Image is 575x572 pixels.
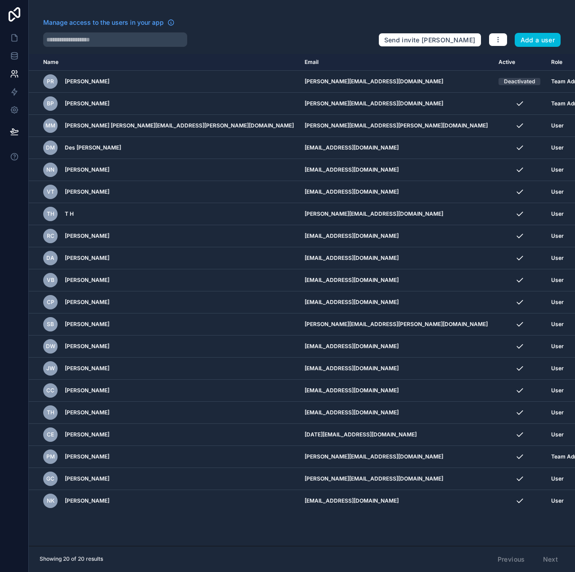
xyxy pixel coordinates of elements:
[65,166,109,173] span: [PERSON_NAME]
[551,144,564,151] span: User
[47,409,54,416] span: TH
[551,321,564,328] span: User
[551,210,564,218] span: User
[299,159,493,181] td: [EMAIL_ADDRESS][DOMAIN_NAME]
[551,497,564,504] span: User
[47,210,54,218] span: TH
[45,122,55,129] span: Mm
[551,166,564,173] span: User
[551,409,564,416] span: User
[551,254,564,262] span: User
[551,188,564,195] span: User
[29,54,299,71] th: Name
[299,336,493,358] td: [EMAIL_ADDRESS][DOMAIN_NAME]
[551,431,564,438] span: User
[65,431,109,438] span: [PERSON_NAME]
[378,33,481,47] button: Send invite [PERSON_NAME]
[65,497,109,504] span: [PERSON_NAME]
[43,18,175,27] a: Manage access to the users in your app
[299,203,493,225] td: [PERSON_NAME][EMAIL_ADDRESS][DOMAIN_NAME]
[299,313,493,336] td: [PERSON_NAME][EMAIL_ADDRESS][PERSON_NAME][DOMAIN_NAME]
[65,78,109,85] span: [PERSON_NAME]
[299,490,493,512] td: [EMAIL_ADDRESS][DOMAIN_NAME]
[43,18,164,27] span: Manage access to the users in your app
[493,54,546,71] th: Active
[46,144,55,151] span: DM
[47,431,54,438] span: CE
[299,358,493,380] td: [EMAIL_ADDRESS][DOMAIN_NAME]
[40,555,103,563] span: Showing 20 of 20 results
[65,188,109,195] span: [PERSON_NAME]
[299,446,493,468] td: [PERSON_NAME][EMAIL_ADDRESS][DOMAIN_NAME]
[299,115,493,137] td: [PERSON_NAME][EMAIL_ADDRESS][PERSON_NAME][DOMAIN_NAME]
[551,387,564,394] span: User
[65,409,109,416] span: [PERSON_NAME]
[65,475,109,482] span: [PERSON_NAME]
[299,269,493,291] td: [EMAIL_ADDRESS][DOMAIN_NAME]
[551,299,564,306] span: User
[551,232,564,240] span: User
[299,291,493,313] td: [EMAIL_ADDRESS][DOMAIN_NAME]
[46,254,54,262] span: DA
[46,387,54,394] span: CC
[65,254,109,262] span: [PERSON_NAME]
[47,277,54,284] span: VB
[65,277,109,284] span: [PERSON_NAME]
[46,166,54,173] span: NN
[65,321,109,328] span: [PERSON_NAME]
[515,33,561,47] button: Add a user
[299,54,493,71] th: Email
[299,137,493,159] td: [EMAIL_ADDRESS][DOMAIN_NAME]
[47,232,54,240] span: RC
[47,299,54,306] span: CP
[551,343,564,350] span: User
[299,225,493,247] td: [EMAIL_ADDRESS][DOMAIN_NAME]
[65,100,109,107] span: [PERSON_NAME]
[46,365,55,372] span: JW
[299,380,493,402] td: [EMAIL_ADDRESS][DOMAIN_NAME]
[65,122,294,129] span: [PERSON_NAME] [PERSON_NAME][EMAIL_ADDRESS][PERSON_NAME][DOMAIN_NAME]
[65,144,121,151] span: Des [PERSON_NAME]
[551,277,564,284] span: User
[551,475,564,482] span: User
[47,78,54,85] span: PR
[299,468,493,490] td: [PERSON_NAME][EMAIL_ADDRESS][DOMAIN_NAME]
[551,122,564,129] span: User
[46,453,55,460] span: PM
[299,181,493,203] td: [EMAIL_ADDRESS][DOMAIN_NAME]
[46,343,55,350] span: DW
[47,188,54,195] span: VT
[65,232,109,240] span: [PERSON_NAME]
[65,453,109,460] span: [PERSON_NAME]
[65,210,74,218] span: T H
[47,321,54,328] span: SB
[65,387,109,394] span: [PERSON_NAME]
[65,299,109,306] span: [PERSON_NAME]
[299,424,493,446] td: [DATE][EMAIL_ADDRESS][DOMAIN_NAME]
[299,247,493,269] td: [EMAIL_ADDRESS][DOMAIN_NAME]
[299,402,493,424] td: [EMAIL_ADDRESS][DOMAIN_NAME]
[504,78,535,85] div: Deactivated
[47,100,54,107] span: BP
[65,343,109,350] span: [PERSON_NAME]
[46,475,54,482] span: GC
[299,71,493,93] td: [PERSON_NAME][EMAIL_ADDRESS][DOMAIN_NAME]
[47,497,54,504] span: NK
[65,365,109,372] span: [PERSON_NAME]
[551,365,564,372] span: User
[299,93,493,115] td: [PERSON_NAME][EMAIL_ADDRESS][DOMAIN_NAME]
[29,54,575,546] div: scrollable content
